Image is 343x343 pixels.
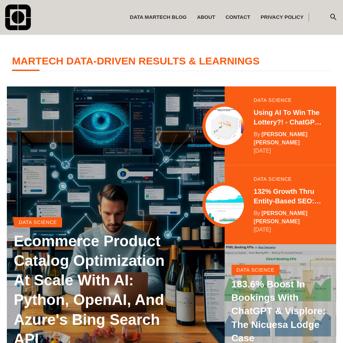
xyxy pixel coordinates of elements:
a: [PERSON_NAME] [PERSON_NAME] [254,210,308,224]
img: comando-590 [5,4,31,30]
a: data science [254,177,292,181]
a: data science [14,217,62,227]
a: data science [232,265,280,275]
a: [PERSON_NAME] [PERSON_NAME] [254,131,308,145]
span: by [254,131,260,137]
span: by [254,210,260,216]
a: 132% Growth thru Entity-Based SEO: [DOMAIN_NAME]'s Data-Driven SEO Audit & Optimization Plan [254,187,322,206]
h4: MarTech Data-Driven Results & Learnings [12,55,331,71]
time: August 29 2024 [254,147,271,155]
time: May 25 2024 [254,226,271,234]
a: data science [254,98,292,103]
a: Using AI to Win the Lottery?! - ChatGPT for Informed, Adaptable Decision-Making [254,108,322,127]
iframe: Chat Widget [309,310,343,343]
